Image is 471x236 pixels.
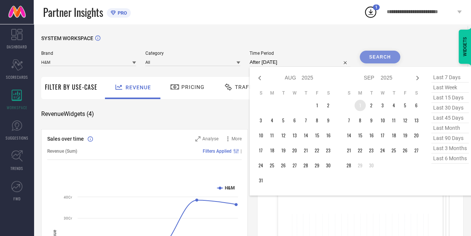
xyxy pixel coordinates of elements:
span: SUGGESTIONS [6,135,28,141]
td: Thu Sep 18 2025 [388,130,399,141]
td: Thu Aug 21 2025 [300,145,311,156]
td: Mon Aug 25 2025 [266,160,278,171]
span: last 6 months [431,153,469,164]
td: Sun Sep 28 2025 [343,160,354,171]
span: PRO [116,10,127,16]
td: Wed Aug 06 2025 [289,115,300,126]
span: TRENDS [10,165,23,171]
span: last 15 days [431,93,469,103]
th: Sunday [255,90,266,96]
svg: Zoom [195,136,200,141]
div: Next month [413,74,422,83]
td: Tue Aug 05 2025 [278,115,289,126]
td: Tue Aug 26 2025 [278,160,289,171]
span: Revenue [126,84,151,90]
td: Fri Sep 12 2025 [399,115,411,126]
td: Sat Sep 27 2025 [411,145,422,156]
td: Thu Aug 14 2025 [300,130,311,141]
div: Open download list [364,5,377,19]
span: Revenue Widgets ( 4 ) [41,110,94,118]
span: last 30 days [431,103,469,113]
td: Sat Aug 23 2025 [323,145,334,156]
th: Wednesday [377,90,388,96]
td: Thu Sep 04 2025 [388,100,399,111]
span: Filters Applied [203,149,232,154]
span: Sales over time [47,136,84,142]
th: Saturday [323,90,334,96]
td: Fri Aug 08 2025 [311,115,323,126]
td: Sat Aug 09 2025 [323,115,334,126]
td: Sat Sep 20 2025 [411,130,422,141]
td: Sun Aug 10 2025 [255,130,266,141]
td: Sun Aug 03 2025 [255,115,266,126]
span: last 3 months [431,143,469,153]
span: last 7 days [431,72,469,83]
span: DASHBOARD [7,44,27,50]
th: Monday [354,90,366,96]
td: Fri Aug 15 2025 [311,130,323,141]
text: H&M [225,185,235,191]
td: Mon Sep 01 2025 [354,100,366,111]
span: More [232,136,242,141]
span: SYSTEM WORKSPACE [41,35,93,41]
td: Sat Aug 30 2025 [323,160,334,171]
th: Saturday [411,90,422,96]
td: Mon Sep 22 2025 [354,145,366,156]
span: Filter By Use-Case [45,83,97,92]
td: Thu Aug 28 2025 [300,160,311,171]
td: Sat Aug 16 2025 [323,130,334,141]
td: Tue Sep 09 2025 [366,115,377,126]
td: Fri Aug 29 2025 [311,160,323,171]
input: Select time period [250,58,350,67]
td: Mon Sep 29 2025 [354,160,366,171]
td: Thu Sep 25 2025 [388,145,399,156]
td: Mon Aug 11 2025 [266,130,278,141]
td: Tue Sep 30 2025 [366,160,377,171]
td: Tue Sep 16 2025 [366,130,377,141]
th: Friday [399,90,411,96]
span: Analyse [202,136,218,141]
span: last 90 days [431,133,469,143]
span: Revenue (Sum) [47,149,77,154]
div: Previous month [255,74,264,83]
span: Traffic [235,84,258,90]
th: Sunday [343,90,354,96]
td: Sun Sep 14 2025 [343,130,354,141]
td: Mon Aug 18 2025 [266,145,278,156]
span: 1 [375,5,377,10]
td: Fri Sep 19 2025 [399,130,411,141]
td: Sun Aug 24 2025 [255,160,266,171]
td: Sun Sep 21 2025 [343,145,354,156]
th: Tuesday [278,90,289,96]
td: Wed Sep 17 2025 [377,130,388,141]
span: Time Period [250,51,350,56]
td: Tue Aug 19 2025 [278,145,289,156]
span: | [241,149,242,154]
span: Category [145,51,240,56]
td: Fri Sep 05 2025 [399,100,411,111]
td: Fri Aug 22 2025 [311,145,323,156]
td: Fri Sep 26 2025 [399,145,411,156]
span: Brand [41,51,136,56]
td: Thu Aug 07 2025 [300,115,311,126]
th: Tuesday [366,90,377,96]
td: Wed Sep 03 2025 [377,100,388,111]
td: Tue Sep 02 2025 [366,100,377,111]
span: FWD [13,196,21,201]
td: Wed Sep 24 2025 [377,145,388,156]
td: Sat Sep 06 2025 [411,100,422,111]
td: Thu Sep 11 2025 [388,115,399,126]
td: Mon Aug 04 2025 [266,115,278,126]
span: last week [431,83,469,93]
td: Sun Aug 31 2025 [255,175,266,186]
th: Friday [311,90,323,96]
span: SCORECARDS [6,74,28,80]
span: last 45 days [431,113,469,123]
td: Tue Aug 12 2025 [278,130,289,141]
td: Wed Aug 13 2025 [289,130,300,141]
td: Sun Aug 17 2025 [255,145,266,156]
span: WORKSPACE [7,105,27,110]
th: Thursday [388,90,399,96]
td: Sat Sep 13 2025 [411,115,422,126]
th: Monday [266,90,278,96]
